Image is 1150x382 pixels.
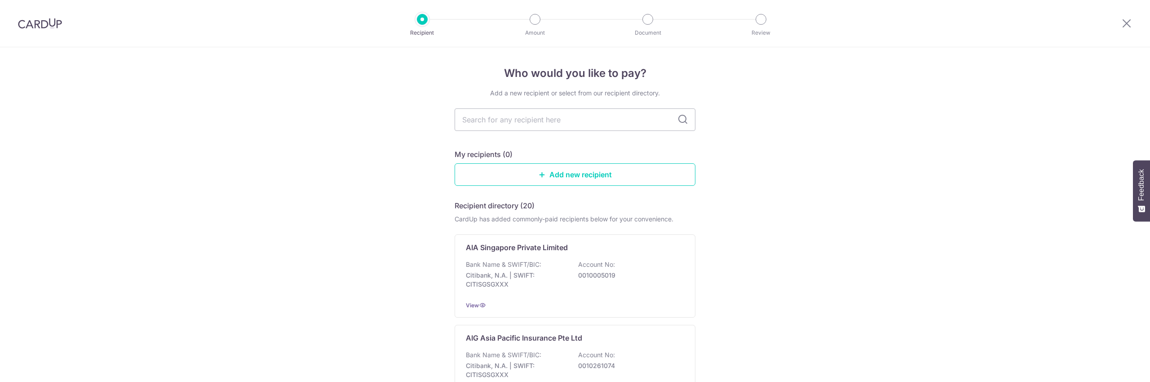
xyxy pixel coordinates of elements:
p: Recipient [389,28,456,37]
span: Feedback [1137,169,1146,201]
a: View [466,302,479,309]
div: CardUp has added commonly-paid recipients below for your convenience. [455,215,695,224]
p: Review [728,28,794,37]
button: Feedback - Show survey [1133,160,1150,221]
h4: Who would you like to pay? [455,65,695,81]
img: CardUp [18,18,62,29]
p: AIG Asia Pacific Insurance Pte Ltd [466,333,582,343]
h5: Recipient directory (20) [455,200,535,211]
p: Account No: [578,351,615,360]
a: Add new recipient [455,163,695,186]
h5: My recipients (0) [455,149,513,160]
div: Add a new recipient or select from our recipient directory. [455,89,695,98]
p: Bank Name & SWIFT/BIC: [466,260,541,269]
p: Bank Name & SWIFT/BIC: [466,351,541,360]
p: AIA Singapore Private Limited [466,242,568,253]
p: 0010261074 [578,361,679,370]
input: Search for any recipient here [455,108,695,131]
p: Document [615,28,681,37]
p: 0010005019 [578,271,679,280]
p: Amount [502,28,568,37]
p: Citibank, N.A. | SWIFT: CITISGSGXXX [466,271,566,289]
p: Account No: [578,260,615,269]
p: Citibank, N.A. | SWIFT: CITISGSGXXX [466,361,566,379]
